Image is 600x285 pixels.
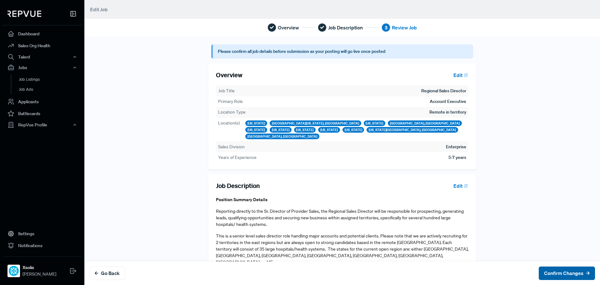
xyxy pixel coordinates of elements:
[446,143,467,150] td: Enterprise
[429,98,467,105] td: Account Executive
[218,109,280,116] th: Location Type
[218,143,280,150] th: Sales Division
[2,240,82,252] a: Notifications
[22,271,56,277] span: [PERSON_NAME]
[218,87,280,94] th: Job Title
[2,257,82,280] a: XsolisXsolis[PERSON_NAME]
[7,11,41,17] img: RepVue
[245,127,267,133] div: [US_STATE]
[364,120,386,126] div: [US_STATE]
[216,233,468,265] span: This is a senior level sales director role handling major accounts and potential clients. Please ...
[90,6,108,13] span: Edit Job
[451,181,468,191] button: Edit
[2,62,82,73] button: Jobs
[216,196,267,202] strong: Position Summary Details
[270,120,361,126] div: [GEOGRAPHIC_DATA][US_STATE], [GEOGRAPHIC_DATA]
[11,74,90,84] a: Job Listings
[2,120,82,130] button: RepVue Profile
[2,52,82,62] button: Talent
[421,87,467,94] td: Regional Sales Director
[382,23,390,32] div: 3
[2,96,82,108] a: Applicants
[11,84,90,94] a: Job Ads
[294,127,316,133] div: [US_STATE]
[2,108,82,120] a: Battlecards
[245,134,319,139] div: [GEOGRAPHIC_DATA], [GEOGRAPHIC_DATA]
[218,120,245,140] th: Location(s)
[388,120,462,126] div: [GEOGRAPHIC_DATA], [GEOGRAPHIC_DATA]
[318,127,340,133] div: [US_STATE]
[211,44,473,59] article: Please confirm all job details before submission as your posting will go live once posted
[89,267,125,280] button: Go Back
[429,109,467,116] td: Remote in territory
[9,266,19,276] img: Xsolis
[451,70,468,80] button: Edit
[448,154,467,161] td: 5-7 years
[342,127,364,133] div: [US_STATE]
[278,24,299,31] span: Overview
[245,120,267,126] div: [US_STATE]
[22,264,56,271] strong: Xsolis
[392,24,417,31] span: Review Job
[367,127,458,133] div: [US_STATE][GEOGRAPHIC_DATA], [GEOGRAPHIC_DATA]
[216,182,260,190] h5: Job Description
[2,40,82,52] a: Sales Org Health
[270,127,292,133] div: [US_STATE]
[328,24,363,31] span: Job Description
[2,228,82,240] a: Settings
[2,28,82,40] a: Dashboard
[216,208,464,227] span: Reporting directly to the Sr. Director of Provider Sales, the Regional Sales Director will be res...
[539,267,595,280] button: Confirm Changes
[216,71,242,79] h5: Overview
[218,154,280,161] th: Years of Experience
[218,98,280,105] th: Primary Role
